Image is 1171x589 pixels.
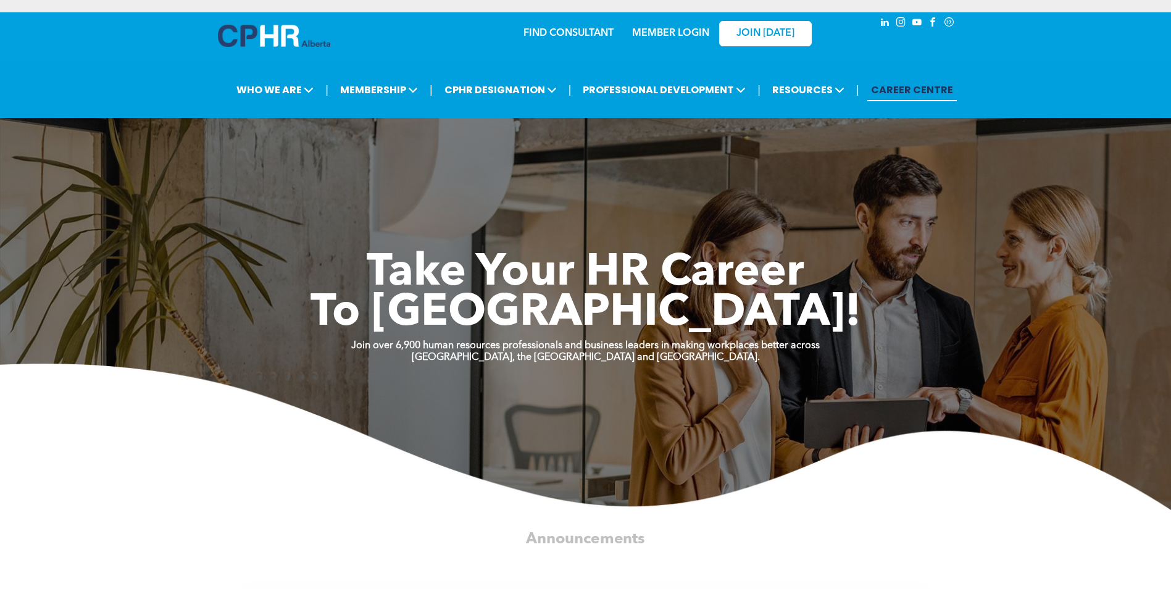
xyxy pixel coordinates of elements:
strong: [GEOGRAPHIC_DATA], the [GEOGRAPHIC_DATA] and [GEOGRAPHIC_DATA]. [412,353,760,362]
img: A blue and white logo for cp alberta [218,25,330,47]
a: FIND CONSULTANT [523,28,614,38]
span: CPHR DESIGNATION [441,78,560,101]
span: Announcements [526,532,644,547]
span: WHO WE ARE [233,78,317,101]
strong: Join over 6,900 human resources professionals and business leaders in making workplaces better ac... [351,341,820,351]
li: | [569,77,572,102]
a: facebook [927,15,940,32]
a: linkedin [878,15,892,32]
a: MEMBER LOGIN [632,28,709,38]
li: | [325,77,328,102]
a: JOIN [DATE] [719,21,812,46]
li: | [430,77,433,102]
a: instagram [894,15,908,32]
li: | [856,77,859,102]
span: To [GEOGRAPHIC_DATA]! [310,291,861,336]
span: PROFESSIONAL DEVELOPMENT [579,78,749,101]
a: CAREER CENTRE [867,78,957,101]
a: Social network [943,15,956,32]
span: RESOURCES [769,78,848,101]
span: Take Your HR Career [367,251,804,296]
a: youtube [911,15,924,32]
li: | [757,77,761,102]
span: JOIN [DATE] [736,28,794,40]
span: MEMBERSHIP [336,78,422,101]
